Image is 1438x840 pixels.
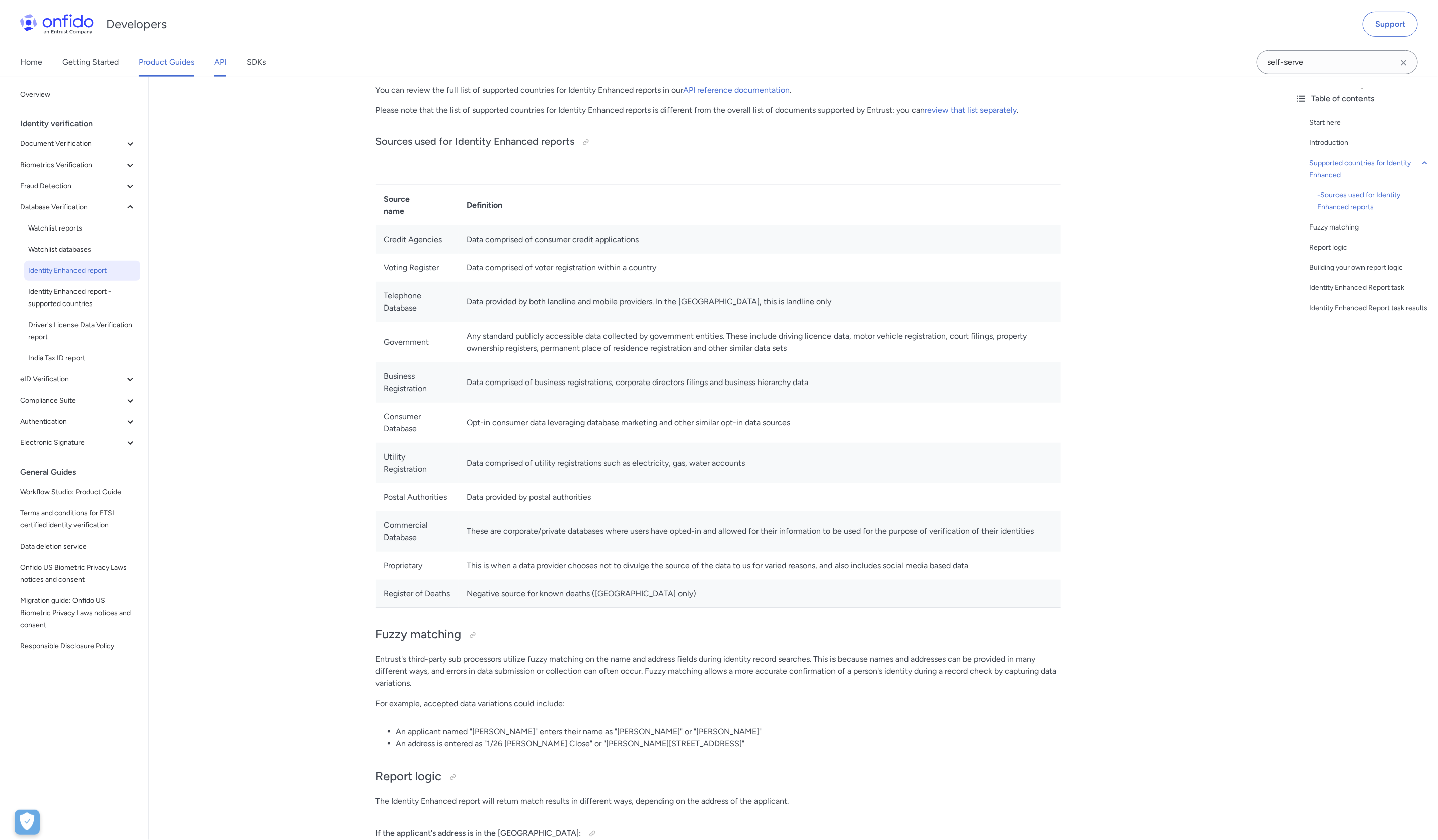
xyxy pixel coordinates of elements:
h3: Sources used for Identity Enhanced reports [376,134,1061,150]
a: Identity Enhanced Report task results [1309,302,1430,314]
td: Credit Agencies [376,225,459,254]
a: Support [1363,12,1418,37]
a: -Sources used for Identity Enhanced reports [1317,189,1430,213]
a: Identity Enhanced report - supported countries [24,282,140,314]
td: Utility Registration [376,443,459,483]
td: Business Registration [376,362,459,403]
span: Responsible Disclosure Policy [20,640,136,652]
img: Onfido Logo [20,14,94,34]
td: Data comprised of utility registrations such as electricity, gas, water accounts [459,443,1060,483]
a: Building your own report logic [1309,262,1430,274]
a: review that list separately [925,105,1017,115]
span: Electronic Signature [20,437,124,449]
span: Identity Enhanced report - supported countries [28,286,136,310]
span: Database Verification [20,201,124,213]
li: An applicant named "[PERSON_NAME]" enters their name as "[PERSON_NAME]" or "[PERSON_NAME]" [396,726,1061,738]
a: Report logic [1309,242,1430,254]
span: Fraud Detection [20,180,124,192]
p: The Identity Enhanced report will return match results in different ways, depending on the addres... [376,795,1061,807]
button: eID Verification [16,369,140,390]
span: Data deletion service [20,541,136,553]
button: Fraud Detection [16,176,140,196]
a: Workflow Studio: Product Guide [16,482,140,502]
td: Consumer Database [376,403,459,443]
button: Electronic Signature [16,433,140,453]
p: For example, accepted data variations could include: [376,698,1061,710]
span: Workflow Studio: Product Guide [20,486,136,498]
span: Migration guide: Onfido US Biometric Privacy Laws notices and consent [20,595,136,631]
span: Identity Enhanced report [28,265,136,277]
td: Government [376,322,459,362]
td: Commercial Database [376,511,459,552]
span: Document Verification [20,138,124,150]
td: Data comprised of consumer credit applications [459,225,1060,254]
span: Biometrics Verification [20,159,124,171]
a: API [214,48,226,77]
a: Start here [1309,117,1430,129]
span: India Tax ID report [28,352,136,364]
td: Negative source for known deaths ([GEOGRAPHIC_DATA] only) [459,580,1060,608]
div: Table of contents [1295,93,1430,105]
a: Driver's License Data Verification report [24,315,140,347]
span: Watchlist databases [28,244,136,256]
a: Home [20,48,42,77]
td: Data comprised of business registrations, corporate directors filings and business hierarchy data [459,362,1060,403]
strong: Source name [384,194,410,216]
a: Supported countries for Identity Enhanced [1309,157,1430,181]
strong: Definition [467,200,502,210]
a: Responsible Disclosure Policy [16,636,140,656]
div: - Sources used for Identity Enhanced reports [1317,189,1430,213]
td: These are corporate/private databases where users have opted-in and allowed for their information... [459,511,1060,552]
td: Any standard publicly accessible data collected by government entities. These include driving lic... [459,322,1060,362]
a: Fuzzy matching [1309,221,1430,234]
td: Data provided by both landline and mobile providers. In the [GEOGRAPHIC_DATA], this is landline only [459,282,1060,322]
td: Data provided by postal authorities [459,483,1060,511]
td: This is when a data provider chooses not to divulge the source of the data to us for varied reaso... [459,552,1060,580]
button: Biometrics Verification [16,155,140,175]
div: Cookie Preferences [15,810,40,835]
a: Overview [16,85,140,105]
a: Terms and conditions for ETSI certified identity verification [16,503,140,536]
svg: Clear search field button [1398,57,1410,69]
button: Document Verification [16,134,140,154]
span: Authentication [20,416,124,428]
td: Telephone Database [376,282,459,322]
td: Data comprised of voter registration within a country [459,254,1060,282]
button: Compliance Suite [16,391,140,411]
a: Identity Enhanced Report task [1309,282,1430,294]
p: You can review the full list of supported countries for Identity Enhanced reports in our . [376,84,1061,96]
a: Product Guides [139,48,194,77]
a: Getting Started [62,48,119,77]
span: Terms and conditions for ETSI certified identity verification [20,507,136,531]
td: Opt-in consumer data leveraging database marketing and other similar opt-in data sources [459,403,1060,443]
h2: Report logic [376,768,1061,785]
input: Onfido search input field [1257,50,1418,74]
span: Overview [20,89,136,101]
div: Identity verification [20,114,144,134]
span: Onfido US Biometric Privacy Laws notices and consent [20,562,136,586]
td: Proprietary [376,552,459,580]
h1: Developers [106,16,167,32]
a: Introduction [1309,137,1430,149]
td: Voting Register [376,254,459,282]
span: eID Verification [20,373,124,386]
button: Open Preferences [15,810,40,835]
a: Identity Enhanced report [24,261,140,281]
div: General Guides [20,462,144,482]
span: Compliance Suite [20,395,124,407]
button: Authentication [16,412,140,432]
span: Driver's License Data Verification report [28,319,136,343]
li: An address is entered as "1/26 [PERSON_NAME] Close" or "[PERSON_NAME][STREET_ADDRESS]" [396,738,1061,750]
a: Data deletion service [16,537,140,557]
h2: Fuzzy matching [376,626,1061,643]
a: Onfido US Biometric Privacy Laws notices and consent [16,558,140,590]
a: SDKs [247,48,266,77]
